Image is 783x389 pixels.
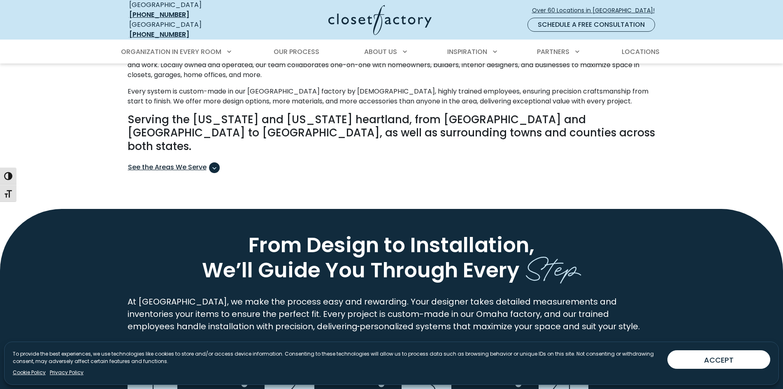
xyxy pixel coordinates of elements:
[525,243,581,287] span: Step
[364,47,397,56] span: About Us
[121,47,221,56] span: Organization in Every Room
[128,159,220,176] button: See the Areas We Serve
[622,47,660,56] span: Locations
[128,162,220,173] span: See the Areas We Serve
[128,50,656,80] p: Since [DATE], Closet Factory Omaha has designed and installed custom closets and storage systems ...
[527,18,655,32] a: Schedule a Free Consultation
[328,5,432,35] img: Closet Factory Logo
[128,87,656,106] p: Every system is custom-made in our [GEOGRAPHIC_DATA] factory by [DEMOGRAPHIC_DATA], highly traine...
[129,10,189,19] a: [PHONE_NUMBER]
[50,369,84,376] a: Privacy Policy
[274,47,319,56] span: Our Process
[249,230,534,260] span: From Design to Installation,
[447,47,487,56] span: Inspiration
[202,255,519,285] span: We’ll Guide You Through Every
[532,3,662,18] a: Over 60 Locations in [GEOGRAPHIC_DATA]!
[129,20,249,40] div: [GEOGRAPHIC_DATA]
[129,30,189,39] a: [PHONE_NUMBER]
[115,40,668,63] nav: Primary Menu
[537,47,569,56] span: Partners
[128,295,656,333] p: At [GEOGRAPHIC_DATA], we make the process easy and rewarding. Your designer takes detailed measur...
[128,112,655,154] span: Serving the [US_STATE] and [US_STATE] heartland, from [GEOGRAPHIC_DATA] and [GEOGRAPHIC_DATA] to ...
[13,369,46,376] a: Cookie Policy
[667,350,770,369] button: ACCEPT
[532,6,661,15] span: Over 60 Locations in [GEOGRAPHIC_DATA]!
[13,350,661,365] p: To provide the best experiences, we use technologies like cookies to store and/or access device i...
